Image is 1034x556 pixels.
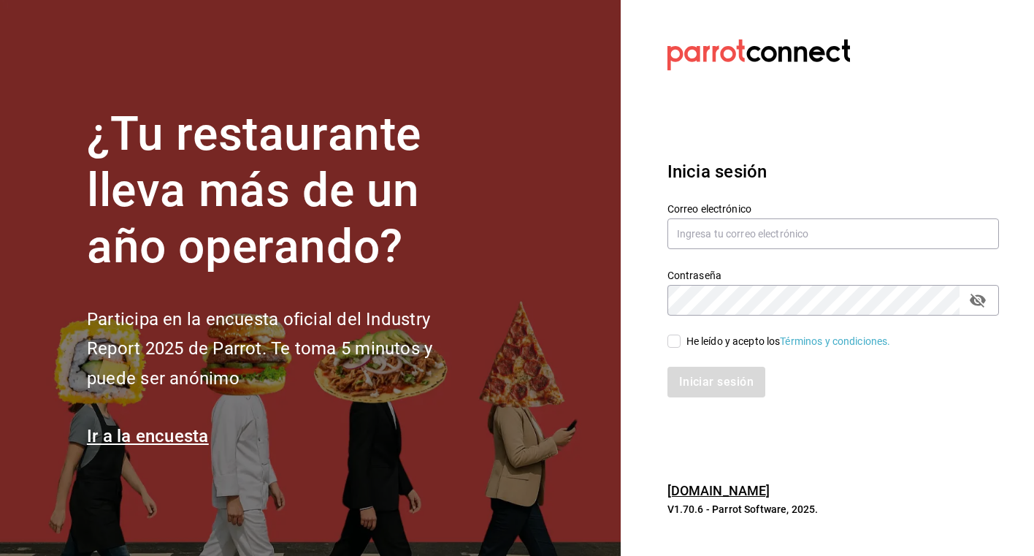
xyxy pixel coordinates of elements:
[87,305,481,394] h2: Participa en la encuesta oficial del Industry Report 2025 de Parrot. Te toma 5 minutos y puede se...
[667,502,999,517] p: V1.70.6 - Parrot Software, 2025.
[667,159,999,185] h3: Inicia sesión
[965,288,990,313] button: passwordField
[87,107,481,275] h1: ¿Tu restaurante lleva más de un año operando?
[686,334,891,349] div: He leído y acepto los
[780,335,890,347] a: Términos y condiciones.
[667,483,770,498] a: [DOMAIN_NAME]
[667,270,999,281] label: Contraseña
[87,426,209,446] a: Ir a la encuesta
[667,218,999,249] input: Ingresa tu correo electrónico
[667,204,999,214] label: Correo electrónico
